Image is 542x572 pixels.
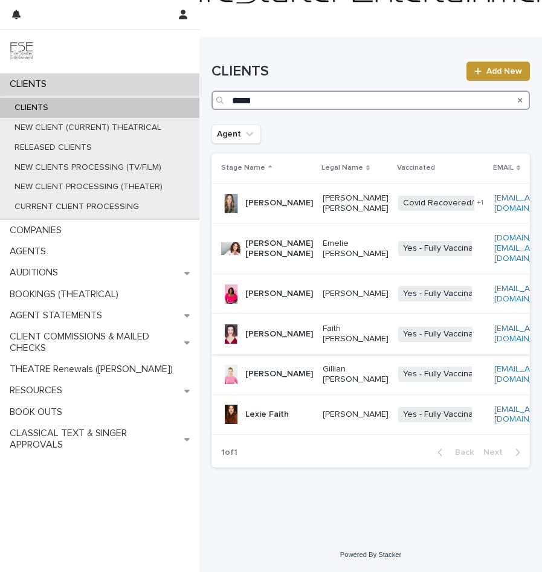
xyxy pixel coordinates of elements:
p: [PERSON_NAME] [245,369,313,379]
p: Legal Name [321,161,363,175]
button: Next [479,447,530,458]
p: Stage Name [221,161,265,175]
p: CLIENTS [5,79,56,90]
p: 1 of 1 [211,438,247,468]
a: Powered By Stacker [340,551,401,558]
p: [PERSON_NAME] [245,198,313,208]
p: BOOKINGS (THEATRICAL) [5,289,128,300]
span: Yes - Fully Vaccinated [398,367,491,382]
p: THEATRE Renewals ([PERSON_NAME]) [5,364,182,375]
p: CLIENT COMMISSIONS & MAILED CHECKS [5,331,184,354]
p: AGENTS [5,246,56,257]
img: 9JgRvJ3ETPGCJDhvPVA5 [10,39,34,63]
p: NEW CLIENT (CURRENT) THEATRICAL [5,123,171,133]
span: Next [483,448,510,457]
p: AGENT STATEMENTS [5,310,112,321]
p: EMAIL [493,161,514,175]
p: NEW CLIENTS PROCESSING (TV/FILM) [5,162,171,173]
span: Yes - Fully Vaccinated [398,286,491,301]
p: [PERSON_NAME] [323,289,389,299]
p: Gillian [PERSON_NAME] [323,364,389,385]
p: Emelie [PERSON_NAME] [323,239,389,259]
span: Yes - Fully Vaccinated [398,327,491,342]
a: Add New [466,62,530,81]
p: [PERSON_NAME] [PERSON_NAME] [245,239,313,259]
button: Back [428,447,479,458]
span: Yes - Fully Vaccinated [398,241,491,256]
input: Search [211,91,530,110]
p: [PERSON_NAME] [245,329,313,339]
p: CLASSICAL TEXT & SINGER APPROVALS [5,428,184,451]
button: Agent [211,124,261,144]
p: BOOK OUTS [5,407,72,418]
span: Back [448,448,474,457]
span: Add New [486,67,522,76]
p: [PERSON_NAME] [245,289,313,299]
p: Lexie Faith [245,410,289,420]
h1: CLIENTS [211,63,459,80]
p: Vaccinated [397,161,435,175]
p: CLIENTS [5,103,58,113]
p: COMPANIES [5,225,71,236]
p: RELEASED CLIENTS [5,143,102,153]
p: [PERSON_NAME] [323,410,389,420]
span: Yes - Fully Vaccinated [398,407,491,422]
p: NEW CLIENT PROCESSING (THEATER) [5,182,172,192]
p: CURRENT CLIENT PROCESSING [5,202,149,212]
span: + 1 [477,199,483,207]
p: Faith [PERSON_NAME] [323,324,389,344]
p: AUDITIONS [5,267,68,278]
p: RESOURCES [5,385,72,396]
p: [PERSON_NAME] [PERSON_NAME] [323,193,389,214]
